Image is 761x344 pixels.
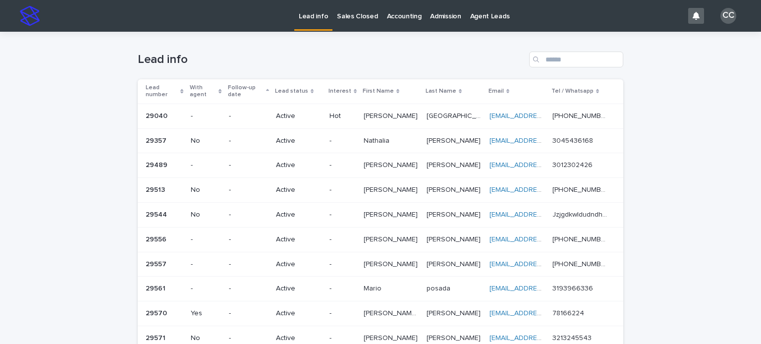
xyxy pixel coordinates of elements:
[329,235,356,244] p: -
[191,334,221,343] p: No
[489,86,504,97] p: Email
[329,334,356,343] p: -
[275,86,308,97] p: Lead status
[426,86,456,97] p: Last Name
[146,332,167,343] p: 29571
[552,258,609,269] p: [PHONE_NUMBER]
[191,260,221,269] p: -
[229,285,268,293] p: -
[138,53,525,67] h1: Lead info
[552,209,609,219] p: Jzjgdkwldudndhsbf
[364,233,420,244] p: [PERSON_NAME]
[276,137,322,145] p: Active
[489,137,601,144] a: [EMAIL_ADDRESS][DOMAIN_NAME]
[20,6,40,26] img: stacker-logo-s-only.png
[427,184,483,194] p: [PERSON_NAME]
[229,137,268,145] p: -
[146,258,168,269] p: 29557
[146,135,168,145] p: 29357
[489,310,601,317] a: [EMAIL_ADDRESS][DOMAIN_NAME]
[364,283,383,293] p: Mario
[276,334,322,343] p: Active
[329,161,356,170] p: -
[276,161,322,170] p: Active
[489,285,601,292] a: [EMAIL_ADDRESS][DOMAIN_NAME]
[229,186,268,194] p: -
[552,135,595,145] p: 3045436168
[146,159,169,170] p: 29489
[191,211,221,219] p: No
[552,283,595,293] p: 3193966336
[329,211,356,219] p: -
[191,137,221,145] p: No
[552,307,586,318] p: 78166224
[364,307,420,318] p: MARIA FERNANDA
[146,283,167,293] p: 29561
[552,184,609,194] p: [PHONE_NUMBER]
[229,211,268,219] p: -
[229,260,268,269] p: -
[191,309,221,318] p: Yes
[229,112,268,120] p: -
[489,186,601,193] a: [EMAIL_ADDRESS][DOMAIN_NAME]
[191,112,221,120] p: -
[276,309,322,318] p: Active
[552,159,595,170] p: 3012302426
[489,335,601,342] a: [EMAIL_ADDRESS][DOMAIN_NAME]
[276,186,322,194] p: Active
[364,110,420,120] p: [PERSON_NAME]
[146,82,178,101] p: Lead number
[328,86,351,97] p: Interest
[427,307,483,318] p: [PERSON_NAME]
[191,235,221,244] p: -
[138,202,623,227] tr: 2954429544 No-Active-[PERSON_NAME][PERSON_NAME] [PERSON_NAME][PERSON_NAME] [EMAIL_ADDRESS][DOMAIN...
[489,236,601,243] a: [EMAIL_ADDRESS][DOMAIN_NAME]
[138,178,623,203] tr: 2951329513 No-Active-[PERSON_NAME][PERSON_NAME] [PERSON_NAME][PERSON_NAME] [EMAIL_ADDRESS][DOMAIN...
[427,159,483,170] p: [PERSON_NAME]
[427,209,483,219] p: Gonzalez velasquez
[229,235,268,244] p: -
[138,301,623,326] tr: 2957029570 Yes-Active-[PERSON_NAME] [PERSON_NAME][PERSON_NAME] [PERSON_NAME] [PERSON_NAME][PERSON...
[146,184,167,194] p: 29513
[276,260,322,269] p: Active
[364,159,420,170] p: [PERSON_NAME]
[364,209,420,219] p: [PERSON_NAME]
[489,261,601,268] a: [EMAIL_ADDRESS][DOMAIN_NAME]
[138,252,623,277] tr: 2955729557 --Active-[PERSON_NAME][PERSON_NAME] [PERSON_NAME][PERSON_NAME] [EMAIL_ADDRESS][DOMAIN_...
[190,82,217,101] p: With agent
[276,285,322,293] p: Active
[364,135,391,145] p: Nathalia
[329,260,356,269] p: -
[329,137,356,145] p: -
[138,277,623,301] tr: 2956129561 --Active-MarioMario posadaposada [EMAIL_ADDRESS][DOMAIN_NAME] 31939663363193966336
[191,161,221,170] p: -
[138,104,623,128] tr: 2904029040 --ActiveHot[PERSON_NAME][PERSON_NAME] [GEOGRAPHIC_DATA][GEOGRAPHIC_DATA] [EMAIL_ADDRES...
[427,283,452,293] p: posada
[138,128,623,153] tr: 2935729357 No-Active-NathaliaNathalia [PERSON_NAME][PERSON_NAME] [EMAIL_ADDRESS][DOMAIN_NAME] 304...
[228,82,264,101] p: Follow-up date
[146,307,169,318] p: 29570
[364,258,420,269] p: [PERSON_NAME]
[551,86,594,97] p: Tel / Whatsapp
[329,112,356,120] p: Hot
[427,258,483,269] p: [PERSON_NAME]
[427,110,484,120] p: [GEOGRAPHIC_DATA]
[329,186,356,194] p: -
[229,309,268,318] p: -
[529,52,623,67] input: Search
[720,8,736,24] div: CC
[276,235,322,244] p: Active
[191,285,221,293] p: -
[552,233,609,244] p: +55 47 996385889
[229,334,268,343] p: -
[146,209,169,219] p: 29544
[276,211,322,219] p: Active
[364,332,420,343] p: [PERSON_NAME]
[276,112,322,120] p: Active
[329,309,356,318] p: -
[552,110,609,120] p: +57 320 885 8934
[138,227,623,252] tr: 2955629556 --Active-[PERSON_NAME][PERSON_NAME] [PERSON_NAME][PERSON_NAME] [EMAIL_ADDRESS][DOMAIN_...
[364,184,420,194] p: [PERSON_NAME]
[363,86,394,97] p: First Name
[489,113,601,119] a: [EMAIL_ADDRESS][DOMAIN_NAME]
